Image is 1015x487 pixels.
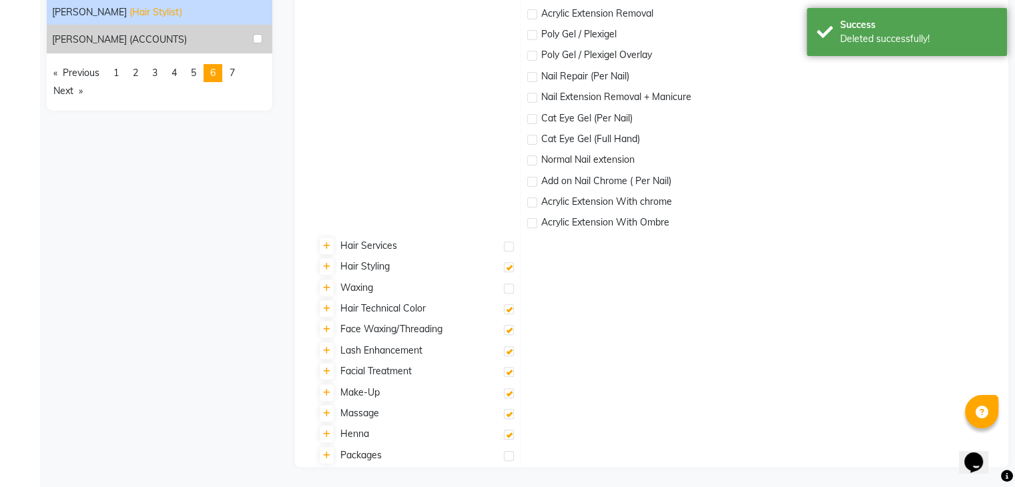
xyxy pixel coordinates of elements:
span: [PERSON_NAME] (ACCOUNTS) [52,33,187,47]
iframe: chat widget [959,434,1002,474]
span: Acrylic Extension Removal [541,7,653,19]
span: Hair Services [340,239,397,252]
span: Cat Eye Gel (Per Nail) [541,112,633,124]
span: 1 [113,67,119,79]
span: Hair Styling [340,260,390,272]
span: Facial Treatment [340,365,412,377]
span: Face Waxing/Threading [340,323,442,335]
div: Success [840,18,997,32]
span: 2 [133,67,138,79]
span: Acrylic Extension With chrome [541,195,672,207]
span: Add on Nail Chrome ( Per Nail) [541,175,671,187]
nav: Pagination [47,64,272,100]
span: Cat Eye Gel (Full Hand) [541,133,640,145]
div: Deleted successfully! [840,32,997,46]
span: 6 [210,67,216,79]
span: Waxing [340,282,373,294]
a: Next [47,82,89,100]
span: Nail Extension Removal + Manicure [541,91,691,103]
span: Massage [340,407,379,419]
span: [PERSON_NAME] [52,5,127,19]
span: 5 [191,67,196,79]
span: Acrylic Extension With Ombre [541,216,669,228]
span: Henna [340,428,369,440]
span: 4 [172,67,177,79]
a: Previous [47,64,106,82]
span: Nail Repair (Per Nail) [541,70,629,82]
span: Packages [340,449,382,461]
span: 3 [152,67,157,79]
span: Make-Up [340,386,380,398]
span: Poly Gel / Plexigel [541,28,617,40]
span: Lash Enhancement [340,344,422,356]
span: Normal Nail extension [541,153,635,165]
span: 7 [230,67,235,79]
span: Hair Technical Color [340,302,426,314]
span: Poly Gel / Plexigel Overlay [541,49,652,61]
span: (Hair Stylist) [129,5,182,19]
